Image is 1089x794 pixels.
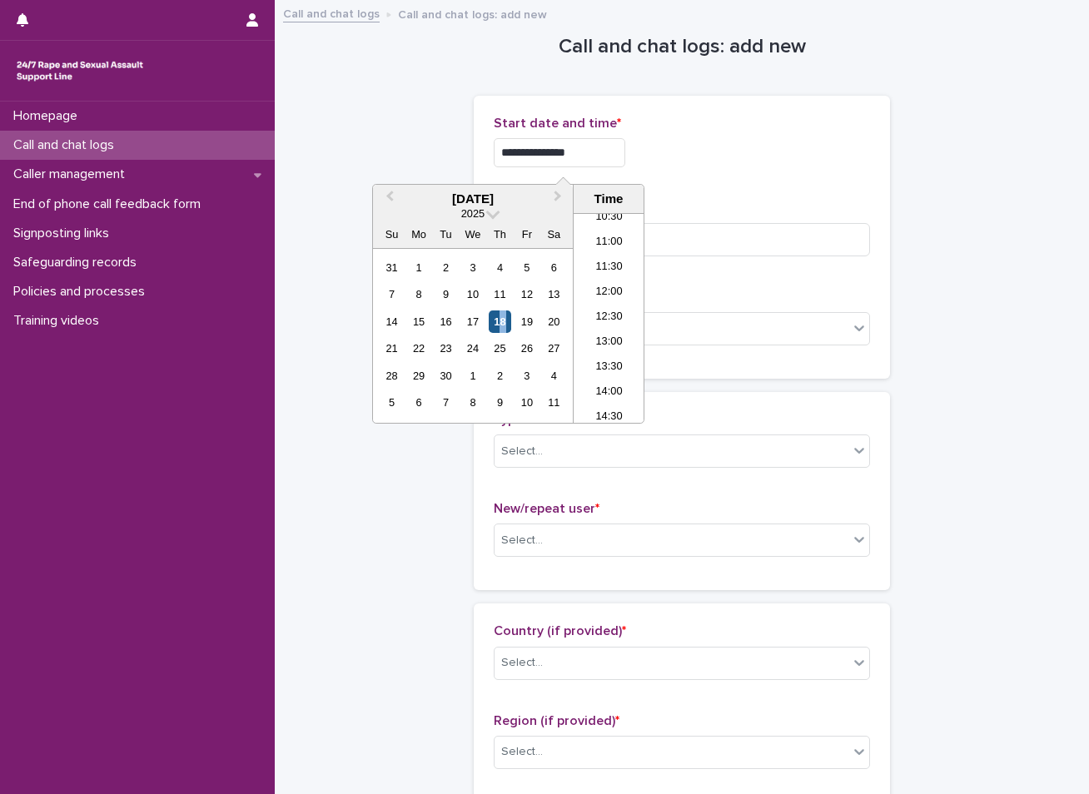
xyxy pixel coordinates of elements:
[543,283,565,305] div: Choose Saturday, September 13th, 2025
[578,191,639,206] div: Time
[574,355,644,380] li: 13:30
[435,365,457,387] div: Choose Tuesday, September 30th, 2025
[7,284,158,300] p: Policies and processes
[435,256,457,279] div: Choose Tuesday, September 2nd, 2025
[380,283,403,305] div: Choose Sunday, September 7th, 2025
[7,196,214,212] p: End of phone call feedback form
[435,337,457,360] div: Choose Tuesday, September 23rd, 2025
[543,310,565,333] div: Choose Saturday, September 20th, 2025
[461,256,484,279] div: Choose Wednesday, September 3rd, 2025
[543,337,565,360] div: Choose Saturday, September 27th, 2025
[489,256,511,279] div: Choose Thursday, September 4th, 2025
[574,330,644,355] li: 13:00
[435,310,457,333] div: Choose Tuesday, September 16th, 2025
[515,337,538,360] div: Choose Friday, September 26th, 2025
[574,280,644,305] li: 12:00
[574,231,644,256] li: 11:00
[515,365,538,387] div: Choose Friday, October 3rd, 2025
[380,391,403,414] div: Choose Sunday, October 5th, 2025
[398,4,547,22] p: Call and chat logs: add new
[543,223,565,246] div: Sa
[489,365,511,387] div: Choose Thursday, October 2nd, 2025
[543,256,565,279] div: Choose Saturday, September 6th, 2025
[546,186,573,213] button: Next Month
[489,337,511,360] div: Choose Thursday, September 25th, 2025
[515,283,538,305] div: Choose Friday, September 12th, 2025
[461,365,484,387] div: Choose Wednesday, October 1st, 2025
[461,283,484,305] div: Choose Wednesday, September 10th, 2025
[375,186,401,213] button: Previous Month
[461,310,484,333] div: Choose Wednesday, September 17th, 2025
[489,310,511,333] div: Choose Thursday, September 18th, 2025
[461,223,484,246] div: We
[501,443,543,460] div: Select...
[380,310,403,333] div: Choose Sunday, September 14th, 2025
[407,391,430,414] div: Choose Monday, October 6th, 2025
[435,283,457,305] div: Choose Tuesday, September 9th, 2025
[407,365,430,387] div: Choose Monday, September 29th, 2025
[407,310,430,333] div: Choose Monday, September 15th, 2025
[461,391,484,414] div: Choose Wednesday, October 8th, 2025
[13,54,147,87] img: rhQMoQhaT3yELyF149Cw
[283,3,380,22] a: Call and chat logs
[494,502,599,515] span: New/repeat user
[489,391,511,414] div: Choose Thursday, October 9th, 2025
[373,191,573,206] div: [DATE]
[7,313,112,329] p: Training videos
[407,256,430,279] div: Choose Monday, September 1st, 2025
[494,117,621,130] span: Start date and time
[501,532,543,549] div: Select...
[7,108,91,124] p: Homepage
[407,223,430,246] div: Mo
[380,223,403,246] div: Su
[515,391,538,414] div: Choose Friday, October 10th, 2025
[574,206,644,231] li: 10:30
[501,743,543,761] div: Select...
[380,365,403,387] div: Choose Sunday, September 28th, 2025
[7,137,127,153] p: Call and chat logs
[461,207,485,220] span: 2025
[515,310,538,333] div: Choose Friday, September 19th, 2025
[489,223,511,246] div: Th
[543,391,565,414] div: Choose Saturday, October 11th, 2025
[515,223,538,246] div: Fr
[474,35,890,59] h1: Call and chat logs: add new
[494,714,619,727] span: Region (if provided)
[515,256,538,279] div: Choose Friday, September 5th, 2025
[501,654,543,672] div: Select...
[461,337,484,360] div: Choose Wednesday, September 24th, 2025
[494,624,626,638] span: Country (if provided)
[378,254,567,416] div: month 2025-09
[574,256,644,280] li: 11:30
[7,255,150,270] p: Safeguarding records
[435,391,457,414] div: Choose Tuesday, October 7th, 2025
[574,405,644,430] li: 14:30
[7,166,138,182] p: Caller management
[380,256,403,279] div: Choose Sunday, August 31st, 2025
[407,337,430,360] div: Choose Monday, September 22nd, 2025
[489,283,511,305] div: Choose Thursday, September 11th, 2025
[543,365,565,387] div: Choose Saturday, October 4th, 2025
[7,226,122,241] p: Signposting links
[407,283,430,305] div: Choose Monday, September 8th, 2025
[574,305,644,330] li: 12:30
[380,337,403,360] div: Choose Sunday, September 21st, 2025
[574,380,644,405] li: 14:00
[435,223,457,246] div: Tu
